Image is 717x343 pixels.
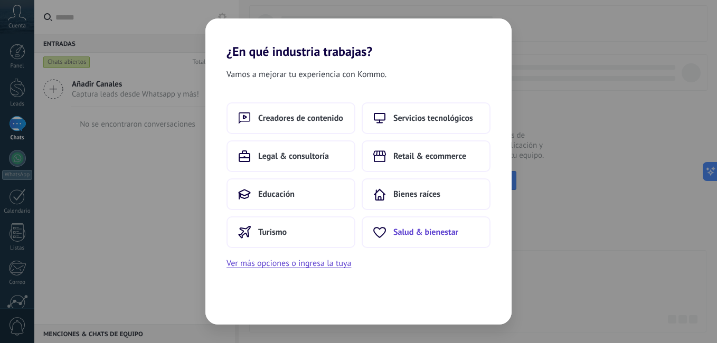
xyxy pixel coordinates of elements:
span: Vamos a mejorar tu experiencia con Kommo. [227,68,386,81]
button: Bienes raíces [362,178,490,210]
span: Servicios tecnológicos [393,113,473,123]
button: Salud & bienestar [362,216,490,248]
h2: ¿En qué industria trabajas? [205,18,512,59]
button: Creadores de contenido [227,102,355,134]
button: Turismo [227,216,355,248]
span: Creadores de contenido [258,113,343,123]
span: Bienes raíces [393,189,440,199]
button: Retail & ecommerce [362,140,490,172]
span: Salud & bienestar [393,227,458,237]
button: Legal & consultoría [227,140,355,172]
button: Educación [227,178,355,210]
span: Retail & ecommerce [393,151,466,161]
span: Educación [258,189,295,199]
button: Servicios tecnológicos [362,102,490,134]
span: Legal & consultoría [258,151,329,161]
span: Turismo [258,227,287,237]
button: Ver más opciones o ingresa la tuya [227,256,351,270]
